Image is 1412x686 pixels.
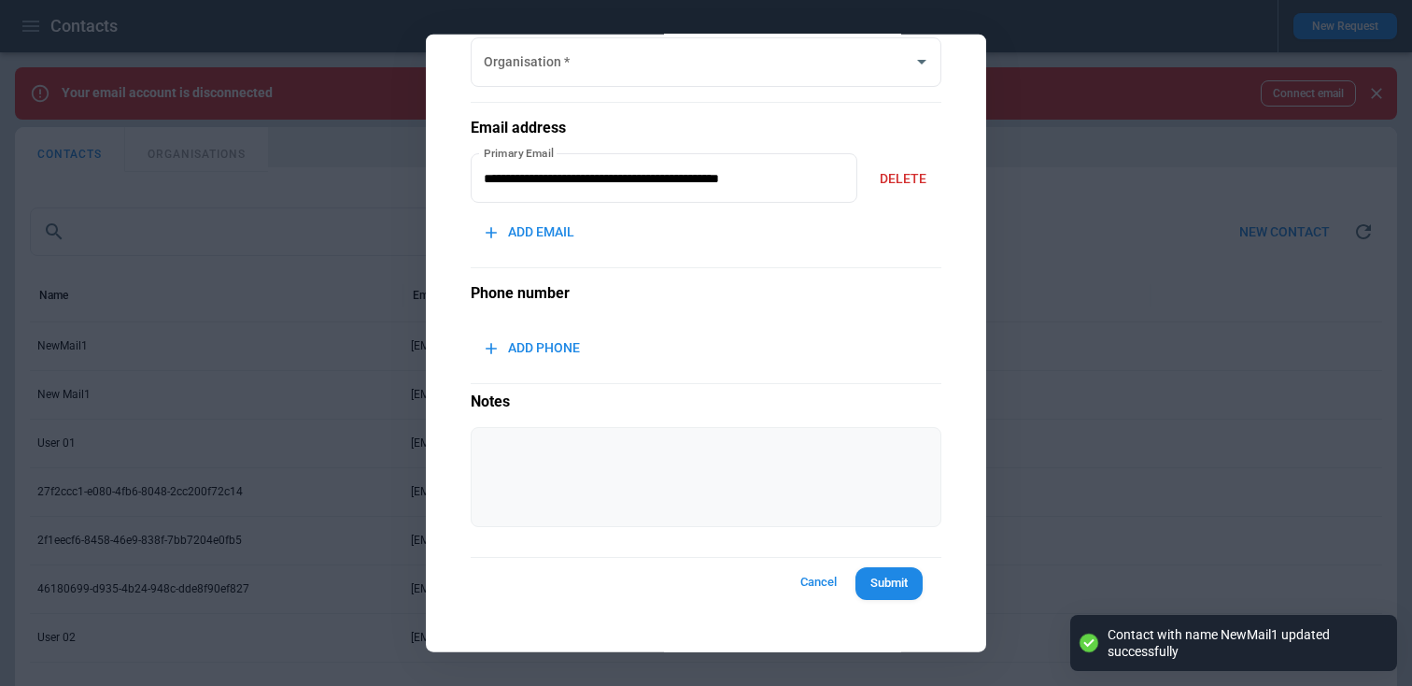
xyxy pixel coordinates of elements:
button: ADD PHONE [471,328,595,368]
button: DELETE [865,158,941,198]
label: Primary Email [484,145,555,161]
button: Submit [855,567,923,600]
button: Cancel [788,565,848,600]
h5: Phone number [471,283,941,304]
button: ADD EMAIL [471,212,589,252]
div: Contact with name NewMail1 updated successfully [1108,626,1378,660]
button: Open [909,49,935,75]
h5: Email address [471,118,941,138]
p: Notes [471,383,941,412]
